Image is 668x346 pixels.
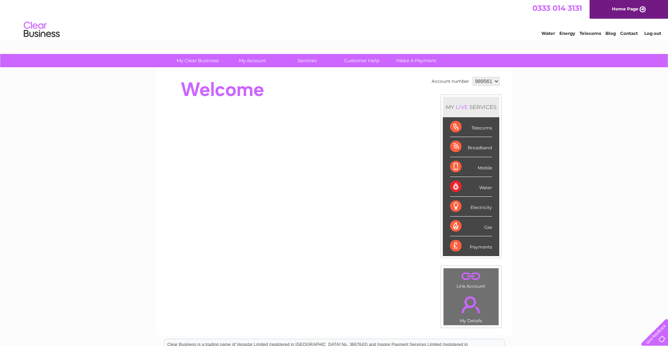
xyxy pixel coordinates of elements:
[168,54,227,67] a: My Clear Business
[450,177,492,197] div: Water
[445,270,497,283] a: .
[450,217,492,236] div: Gas
[430,75,471,87] td: Account number
[164,4,504,35] div: Clear Business is a trading name of Verastar Limited (registered in [GEOGRAPHIC_DATA] No. 3667643...
[450,236,492,256] div: Payments
[541,31,555,36] a: Water
[559,31,575,36] a: Energy
[450,197,492,217] div: Electricity
[580,31,601,36] a: Telecoms
[23,19,60,41] img: logo.png
[620,31,638,36] a: Contact
[277,54,337,67] a: Services
[454,104,469,110] div: LIVE
[532,4,582,13] a: 0333 014 3131
[332,54,391,67] a: Customer Help
[223,54,282,67] a: My Account
[450,117,492,137] div: Telecoms
[387,54,446,67] a: Make A Payment
[445,292,497,317] a: .
[443,290,499,325] td: My Details
[605,31,616,36] a: Blog
[450,157,492,177] div: Mobile
[450,137,492,157] div: Broadband
[443,97,499,117] div: MY SERVICES
[644,31,661,36] a: Log out
[443,268,499,291] td: Link Account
